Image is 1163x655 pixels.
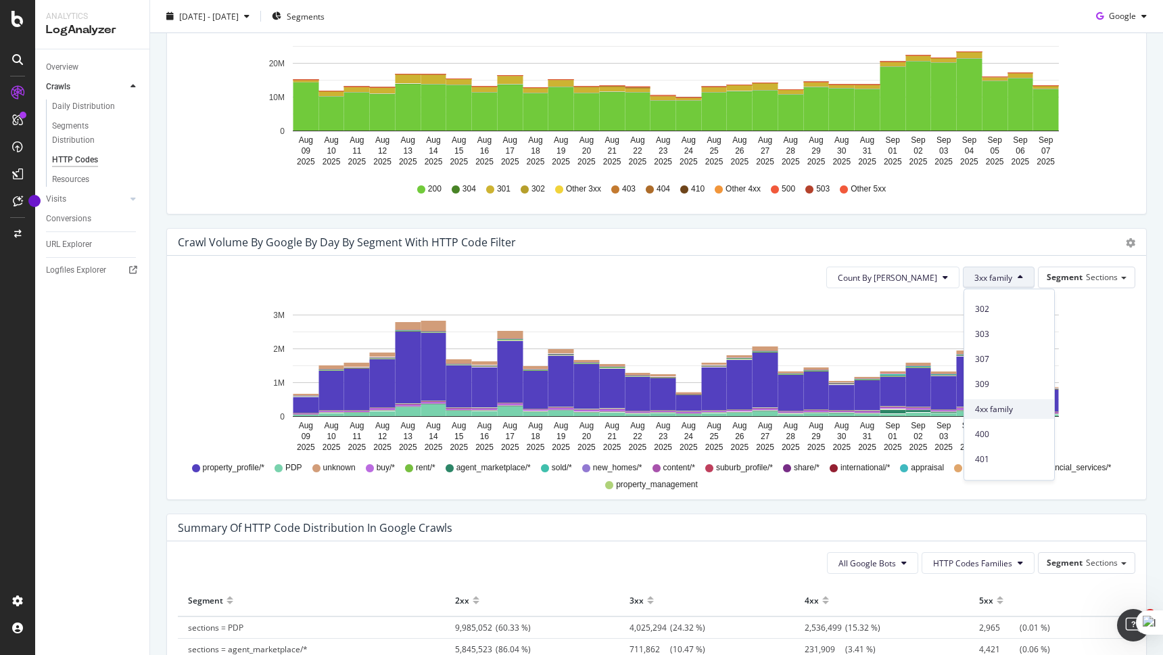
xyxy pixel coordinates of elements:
text: 11 [352,432,362,441]
div: Tooltip anchor [28,195,41,207]
text: 31 [863,146,872,156]
text: Sep [911,421,926,430]
text: 2025 [782,443,800,452]
span: 309 [975,378,1043,390]
a: Overview [46,60,140,74]
span: (3.41 %) [805,643,876,655]
text: Sep [962,135,977,145]
span: Sections [1086,557,1118,568]
a: Daily Distribution [52,99,140,114]
text: 17 [506,146,515,156]
text: Sep [886,135,901,145]
text: Sep [987,135,1002,145]
text: Aug [452,421,466,430]
button: [DATE] - [DATE] [161,5,255,27]
text: 26 [735,432,744,441]
span: Other 4xx [726,183,761,195]
span: (0.06 %) [979,643,1050,655]
text: Aug [604,135,619,145]
text: Aug [784,421,798,430]
text: 07 [1041,146,1051,156]
span: 231,909 [805,643,845,655]
text: Sep [962,421,977,430]
text: 16 [480,146,490,156]
text: 2025 [960,443,978,452]
div: Analytics [46,11,139,22]
text: 14 [429,432,438,441]
span: share/* [794,462,820,474]
span: Google [1109,10,1136,22]
text: Aug [630,421,644,430]
span: 9,985,052 [455,622,496,633]
span: 4,025,294 [630,622,670,633]
span: 4xx family [975,403,1043,415]
div: 2xx [455,589,469,611]
span: property_management [616,479,698,491]
svg: A chart. [178,14,1135,171]
text: 30M [269,25,285,35]
text: Aug [834,421,849,430]
text: 06 [1016,146,1025,156]
text: 2025 [475,443,494,452]
span: 400 [975,428,1043,440]
text: 29 [811,146,821,156]
a: Logfiles Explorer [46,263,140,277]
span: 401 [975,453,1043,465]
div: Crawls [46,80,70,94]
span: Count By Day [838,272,937,284]
text: Aug [604,421,619,430]
span: buy/* [377,462,395,474]
div: 3xx [630,589,644,611]
text: 30 [837,146,847,156]
text: 02 [913,146,923,156]
text: 28 [786,146,796,156]
span: 403 [622,183,636,195]
text: Sep [1013,135,1028,145]
span: Segment [1047,557,1083,568]
a: Conversions [46,212,140,226]
text: Aug [528,135,542,145]
span: HTTP Codes Families [933,558,1012,569]
text: Aug [503,135,517,145]
text: 2025 [730,443,749,452]
text: 18 [531,146,540,156]
div: 4xx [805,589,819,611]
span: 302 [531,183,545,195]
text: 01 [888,432,898,441]
text: 2025 [680,443,698,452]
text: Aug [732,421,746,430]
text: Aug [528,421,542,430]
text: 29 [811,432,821,441]
div: Logfiles Explorer [46,263,106,277]
span: sections = PDP [188,622,243,633]
a: Visits [46,192,126,206]
text: 10M [269,93,285,102]
text: 2025 [373,157,391,166]
text: 2025 [934,443,953,452]
text: 25 [709,146,719,156]
text: 15 [454,432,464,441]
span: property_profile/* [203,462,264,474]
text: Aug [426,421,440,430]
a: Crawls [46,80,126,94]
text: Aug [630,135,644,145]
text: 2025 [450,157,468,166]
text: Aug [707,135,721,145]
text: 19 [556,146,566,156]
text: 2025 [629,157,647,166]
span: Segments [287,10,325,22]
span: (24.32 %) [630,622,705,633]
span: 503 [816,183,830,195]
text: Aug [732,135,746,145]
text: 03 [939,432,949,441]
text: Aug [784,135,798,145]
text: Aug [758,421,772,430]
div: 5xx [979,589,993,611]
text: Aug [477,135,492,145]
span: financial_services/* [1042,462,1112,474]
text: Aug [758,135,772,145]
span: (86.04 %) [455,643,531,655]
span: international/* [840,462,890,474]
span: Other 5xx [851,183,886,195]
text: Aug [809,135,823,145]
